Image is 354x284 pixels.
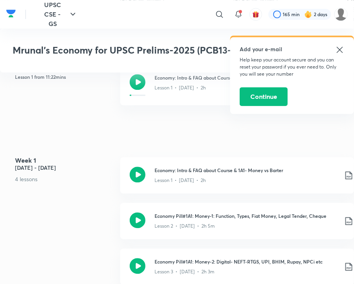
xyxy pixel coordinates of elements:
[6,7,16,21] a: Company Logo
[252,11,259,18] img: avatar
[155,268,215,275] p: Lesson 3 • [DATE] • 2h 3m
[120,203,354,249] a: Economy Pill#1A1: Money-1: Function, Types, Fiat Money, Legal Tender, ChequeLesson 2 • [DATE] • 2...
[155,74,338,81] h3: Economy: Intro & FAQ about Course & 1A1- Money vs Barter
[120,65,354,115] a: Economy: Intro & FAQ about Course & 1A1- Money vs BarterLesson 1 • [DATE] • 2h
[240,87,288,106] button: Continue
[155,258,338,265] h3: Economy Pill#1A1: Money-2: Digital- NEFT-RTGS, UPI, BHIM, Rupay, NPCi etc
[155,84,206,91] p: Lesson 1 • [DATE] • 2h
[304,10,312,18] img: streak
[250,8,262,20] button: avatar
[15,175,114,183] p: 4 lessons
[15,73,114,80] h5: Lesson 1 from 11:22mins
[155,212,338,219] h3: Economy Pill#1A1: Money-1: Function, Types, Fiat Money, Legal Tender, Cheque
[120,157,354,203] a: Economy: Intro & FAQ about Course & 1A1- Money vs BarterLesson 1 • [DATE] • 2h
[334,7,348,21] img: Vishwas
[155,167,338,174] h3: Economy: Intro & FAQ about Course & 1A1- Money vs Barter
[6,7,16,19] img: Company Logo
[155,177,206,184] p: Lesson 1 • [DATE] • 2h
[240,56,345,78] p: Help keep your account secure and you can reset your password if you ever need to. Only you will ...
[240,45,345,53] h5: Add your e-mail
[15,163,114,172] h5: [DATE] - [DATE]
[13,45,321,56] h3: Mrunal’s Economy for UPSC Prelims-2025 (PCB13-RAFTAAR)
[155,223,215,230] p: Lesson 2 • [DATE] • 2h 5m
[15,157,114,163] h4: Week 1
